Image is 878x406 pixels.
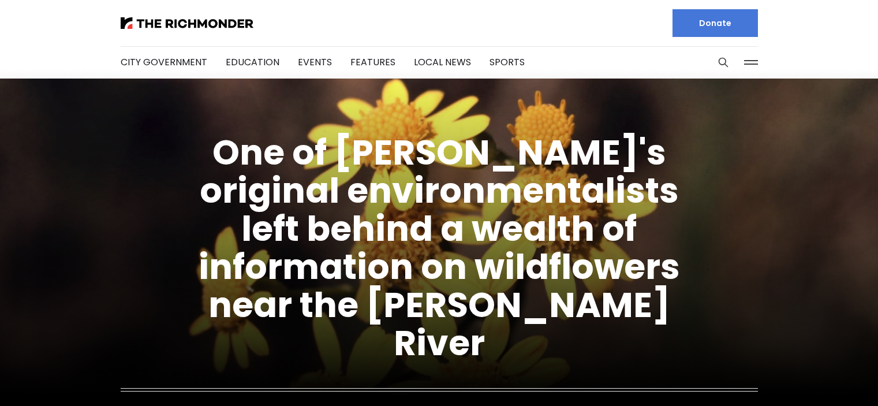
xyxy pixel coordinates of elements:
[298,55,332,69] a: Events
[589,349,878,406] iframe: portal-trigger
[672,9,758,37] a: Donate
[121,17,253,29] img: The Richmonder
[715,54,732,71] button: Search this site
[414,55,471,69] a: Local News
[350,55,395,69] a: Features
[199,128,680,367] a: One of [PERSON_NAME]'s original environmentalists left behind a wealth of information on wildflow...
[226,55,279,69] a: Education
[490,55,525,69] a: Sports
[121,55,207,69] a: City Government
